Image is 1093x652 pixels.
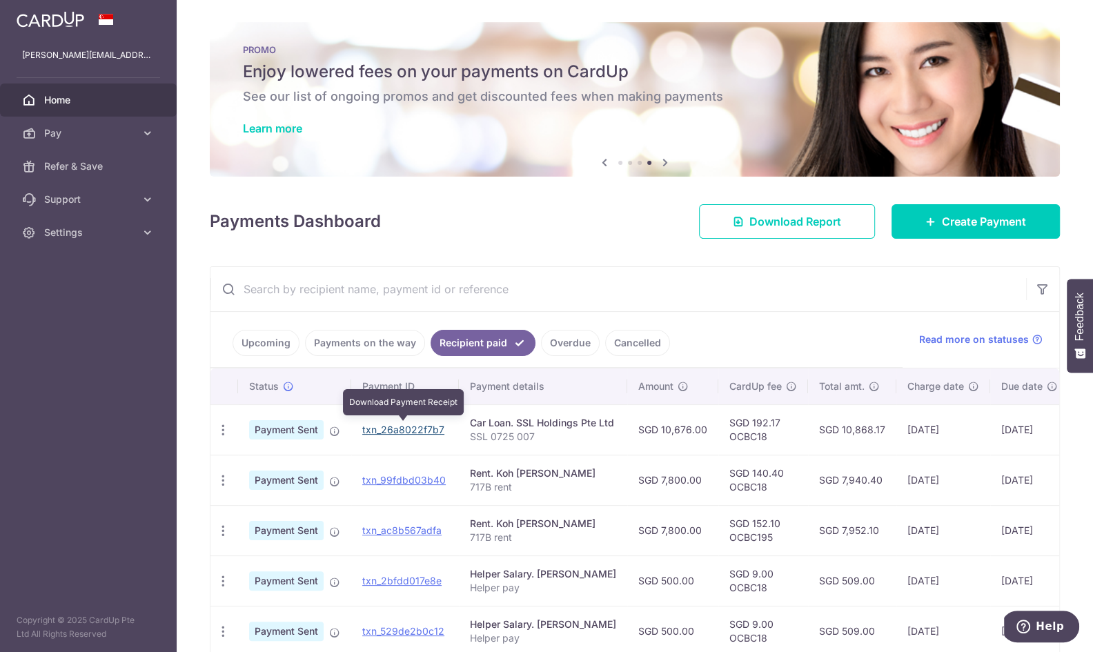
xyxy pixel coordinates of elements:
a: Download Report [699,204,875,239]
a: Payments on the way [305,330,425,356]
div: Rent. Koh [PERSON_NAME] [470,466,616,480]
span: Payment Sent [249,571,324,591]
span: Settings [44,226,135,239]
td: [DATE] [896,404,990,455]
td: SGD 7,800.00 [627,505,718,555]
td: SGD 500.00 [627,555,718,606]
a: Upcoming [233,330,299,356]
span: Payment Sent [249,471,324,490]
p: Helper pay [470,631,616,645]
p: Helper pay [470,581,616,595]
button: Feedback - Show survey [1067,279,1093,373]
td: SGD 192.17 OCBC18 [718,404,808,455]
span: Payment Sent [249,622,324,641]
td: [DATE] [990,555,1069,606]
td: SGD 10,868.17 [808,404,896,455]
a: Create Payment [892,204,1060,239]
div: Helper Salary. [PERSON_NAME] [470,618,616,631]
a: Recipient paid [431,330,535,356]
h6: See our list of ongoing promos and get discounted fees when making payments [243,88,1027,105]
td: SGD 7,800.00 [627,455,718,505]
h4: Payments Dashboard [210,209,381,234]
span: CardUp fee [729,379,782,393]
td: SGD 10,676.00 [627,404,718,455]
p: SSL 0725 007 [470,430,616,444]
a: Learn more [243,121,302,135]
td: [DATE] [896,555,990,606]
h5: Enjoy lowered fees on your payments on CardUp [243,61,1027,83]
span: Payment Sent [249,420,324,439]
span: Refer & Save [44,159,135,173]
td: SGD 7,940.40 [808,455,896,505]
td: [DATE] [990,404,1069,455]
p: [PERSON_NAME][EMAIL_ADDRESS][DOMAIN_NAME] [22,48,155,62]
td: SGD 9.00 OCBC18 [718,555,808,606]
span: Support [44,192,135,206]
p: 717B rent [470,531,616,544]
p: 717B rent [470,480,616,494]
a: txn_ac8b567adfa [362,524,442,536]
img: CardUp [17,11,84,28]
span: Due date [1001,379,1043,393]
img: Latest Promos banner [210,22,1060,177]
a: txn_529de2b0c12 [362,625,444,637]
a: txn_26a8022f7b7 [362,424,444,435]
td: [DATE] [896,505,990,555]
span: Create Payment [942,213,1026,230]
span: Total amt. [819,379,865,393]
td: SGD 509.00 [808,555,896,606]
td: SGD 140.40 OCBC18 [718,455,808,505]
span: Feedback [1074,293,1086,341]
th: Payment details [459,368,627,404]
div: Download Payment Receipt [343,389,464,415]
span: Amount [638,379,673,393]
span: Payment Sent [249,521,324,540]
span: Charge date [907,379,964,393]
th: Payment ID [351,368,459,404]
span: Home [44,93,135,107]
div: Car Loan. SSL Holdings Pte Ltd [470,416,616,430]
iframe: Opens a widget where you can find more information [1004,611,1079,645]
div: Helper Salary. [PERSON_NAME] [470,567,616,581]
a: Read more on statuses [919,333,1043,346]
a: txn_2bfdd017e8e [362,575,442,586]
p: PROMO [243,44,1027,55]
td: SGD 7,952.10 [808,505,896,555]
span: Status [249,379,279,393]
td: [DATE] [896,455,990,505]
div: Rent. Koh [PERSON_NAME] [470,517,616,531]
span: Read more on statuses [919,333,1029,346]
td: SGD 152.10 OCBC195 [718,505,808,555]
td: [DATE] [990,505,1069,555]
a: Overdue [541,330,600,356]
td: [DATE] [990,455,1069,505]
span: Pay [44,126,135,140]
a: Cancelled [605,330,670,356]
input: Search by recipient name, payment id or reference [210,267,1026,311]
span: Download Report [749,213,841,230]
a: txn_99fdbd03b40 [362,474,446,486]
